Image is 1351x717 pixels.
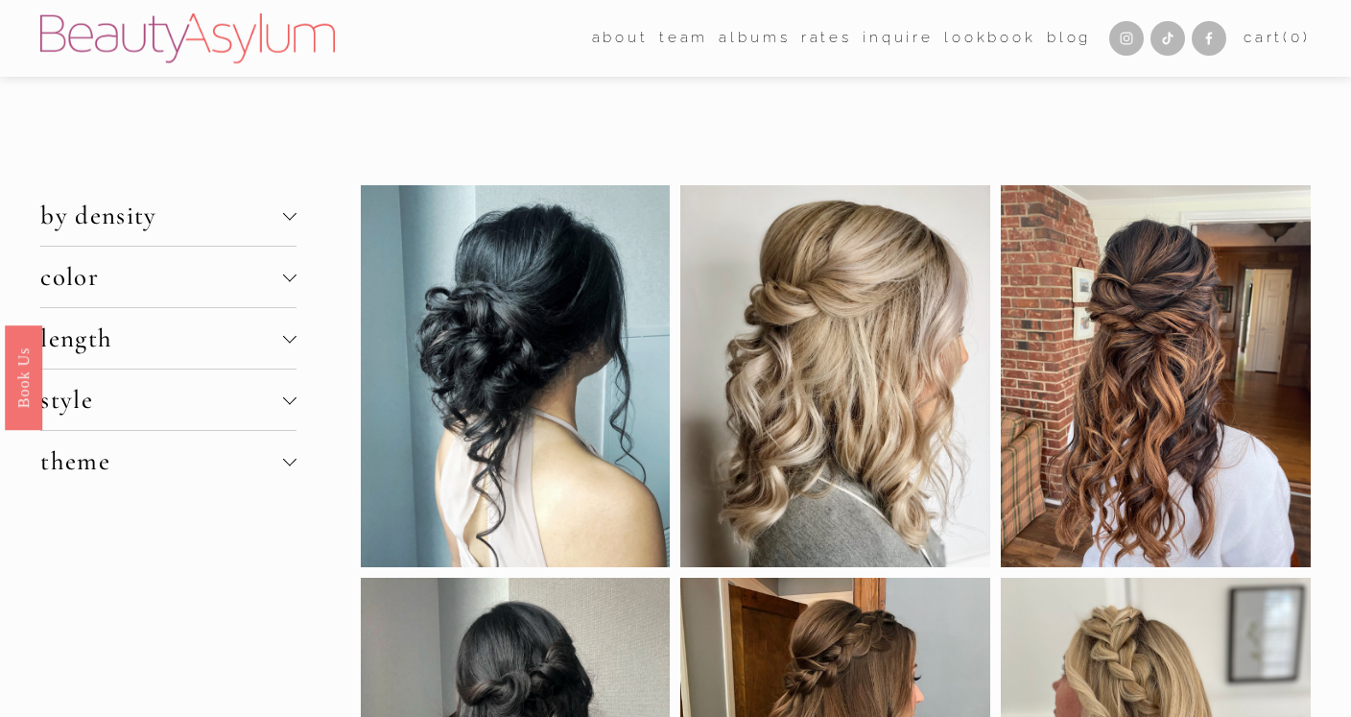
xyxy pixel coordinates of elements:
button: length [40,308,296,369]
a: Facebook [1192,21,1226,56]
a: 0 items in cart [1244,25,1311,52]
span: team [659,25,708,52]
a: TikTok [1150,21,1185,56]
a: folder dropdown [659,24,708,54]
span: color [40,261,283,293]
a: Inquire [863,24,934,54]
span: style [40,384,283,416]
a: Instagram [1109,21,1144,56]
a: Lookbook [944,24,1036,54]
span: theme [40,445,283,477]
button: color [40,247,296,307]
a: Book Us [5,324,42,429]
img: Beauty Asylum | Bridal Hair &amp; Makeup Charlotte &amp; Atlanta [40,13,335,63]
button: by density [40,185,296,246]
a: albums [719,24,790,54]
button: style [40,370,296,430]
span: length [40,323,283,354]
a: Rates [801,24,852,54]
a: folder dropdown [592,24,649,54]
span: 0 [1291,29,1303,46]
a: Blog [1047,24,1091,54]
button: theme [40,431,296,491]
span: about [592,25,649,52]
span: ( ) [1283,29,1310,46]
span: by density [40,200,283,231]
